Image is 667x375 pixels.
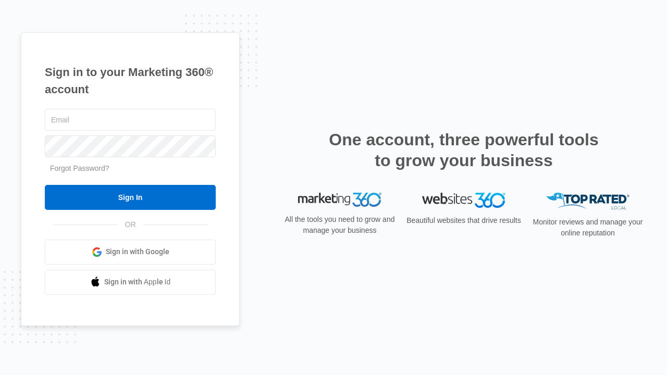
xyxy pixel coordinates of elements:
[45,185,216,210] input: Sign In
[50,164,109,172] a: Forgot Password?
[546,193,629,210] img: Top Rated Local
[529,217,646,239] p: Monitor reviews and manage your online reputation
[104,277,171,287] span: Sign in with Apple Id
[106,246,169,257] span: Sign in with Google
[45,109,216,131] input: Email
[326,129,602,171] h2: One account, three powerful tools to grow your business
[45,270,216,295] a: Sign in with Apple Id
[298,193,381,207] img: Marketing 360
[405,215,522,226] p: Beautiful websites that drive results
[45,240,216,265] a: Sign in with Google
[422,193,505,208] img: Websites 360
[281,214,398,236] p: All the tools you need to grow and manage your business
[118,219,143,230] span: OR
[45,64,216,98] h1: Sign in to your Marketing 360® account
